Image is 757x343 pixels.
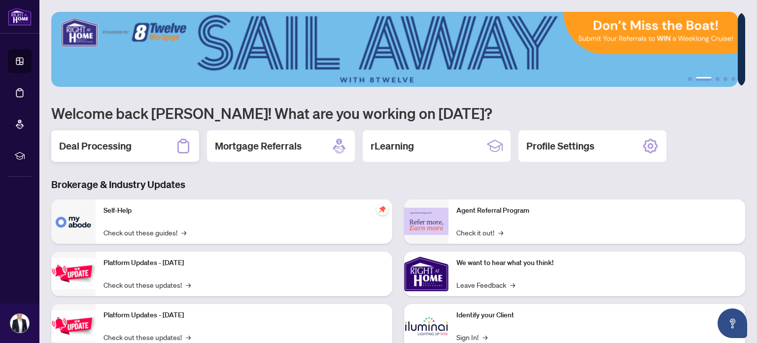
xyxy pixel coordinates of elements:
a: Sign In!→ [456,332,487,343]
img: Profile Icon [10,314,29,333]
img: We want to hear what you think! [404,252,448,296]
span: → [498,227,503,238]
h1: Welcome back [PERSON_NAME]! What are you working on [DATE]? [51,104,745,122]
h2: rLearning [371,139,414,153]
span: → [510,279,515,290]
button: 4 [723,77,727,81]
button: 5 [731,77,735,81]
a: Check it out!→ [456,227,503,238]
a: Check out these updates!→ [103,279,191,290]
img: Platform Updates - July 8, 2025 [51,310,96,342]
span: → [181,227,186,238]
button: Open asap [718,308,747,338]
p: Self-Help [103,205,384,216]
h3: Brokerage & Industry Updates [51,178,745,191]
span: → [186,332,191,343]
button: 3 [716,77,720,81]
span: → [186,279,191,290]
span: pushpin [377,203,388,215]
p: Agent Referral Program [456,205,737,216]
button: 2 [696,77,712,81]
img: Platform Updates - July 21, 2025 [51,258,96,289]
h2: Deal Processing [59,139,132,153]
img: Slide 1 [51,12,738,87]
p: Platform Updates - [DATE] [103,310,384,321]
a: Check out these updates!→ [103,332,191,343]
p: Platform Updates - [DATE] [103,258,384,268]
img: Agent Referral Program [404,208,448,235]
span: → [482,332,487,343]
img: Self-Help [51,199,96,244]
img: logo [8,7,32,26]
a: Check out these guides!→ [103,227,186,238]
p: Identify your Client [456,310,737,321]
p: We want to hear what you think! [456,258,737,268]
button: 1 [688,77,692,81]
a: Leave Feedback→ [456,279,515,290]
h2: Mortgage Referrals [215,139,302,153]
h2: Profile Settings [526,139,594,153]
